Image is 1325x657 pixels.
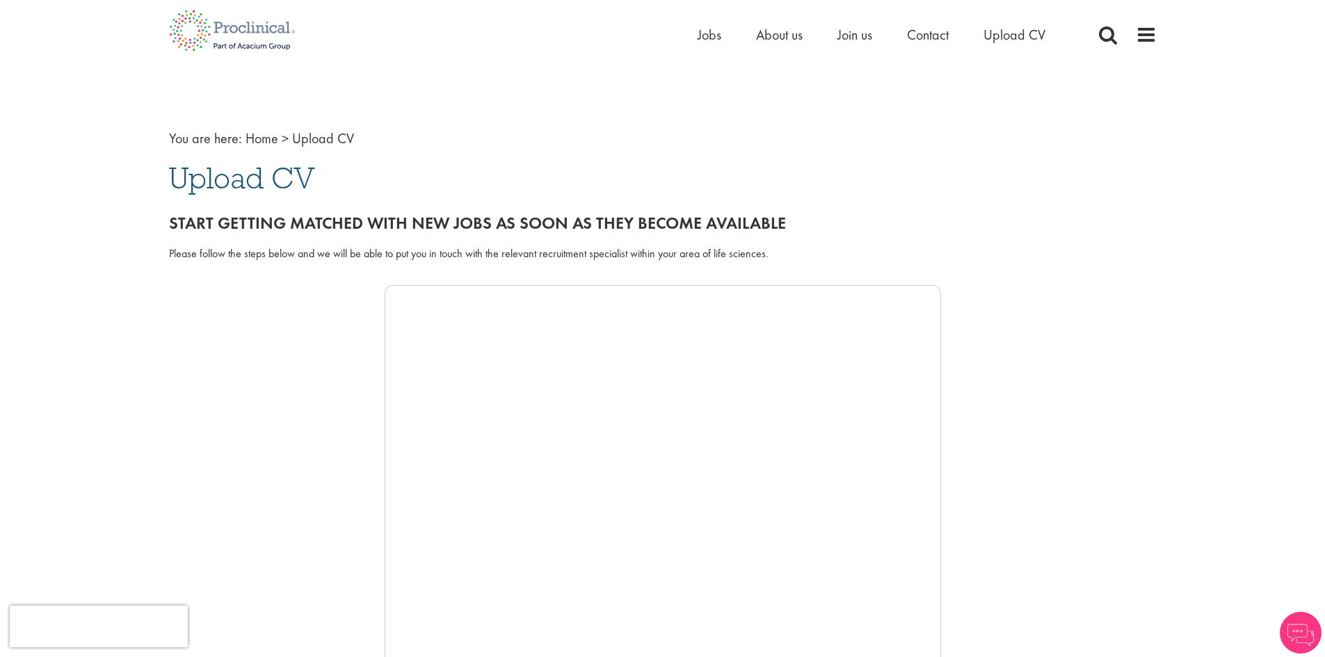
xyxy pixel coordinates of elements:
[907,26,949,44] a: Contact
[1280,612,1322,654] img: Chatbot
[292,129,354,147] span: Upload CV
[246,129,278,147] a: breadcrumb link
[169,214,1157,232] h2: Start getting matched with new jobs as soon as they become available
[169,129,242,147] span: You are here:
[169,159,315,197] span: Upload CV
[756,26,803,44] a: About us
[837,26,872,44] a: Join us
[169,246,1157,262] div: Please follow the steps below and we will be able to put you in touch with the relevant recruitme...
[282,129,289,147] span: >
[698,26,721,44] a: Jobs
[983,26,1045,44] a: Upload CV
[10,606,188,647] iframe: reCAPTCHA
